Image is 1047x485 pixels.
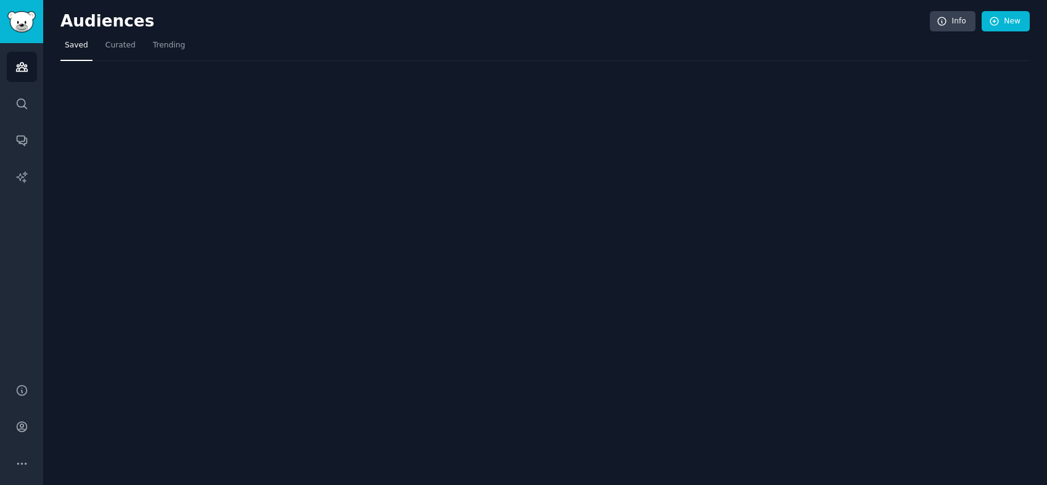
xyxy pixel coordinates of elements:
span: Trending [153,40,185,51]
a: Info [930,11,975,32]
a: New [982,11,1030,32]
span: Saved [65,40,88,51]
a: Trending [149,36,189,61]
span: Curated [105,40,136,51]
a: Curated [101,36,140,61]
img: GummySearch logo [7,11,36,33]
h2: Audiences [60,12,930,31]
a: Saved [60,36,92,61]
